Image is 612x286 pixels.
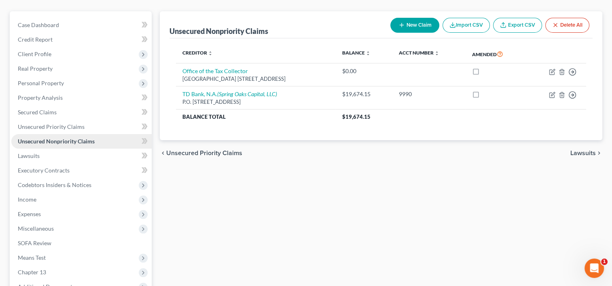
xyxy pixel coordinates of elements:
[342,50,370,56] a: Balance unfold_more
[545,18,589,33] button: Delete All
[160,150,242,156] button: chevron_left Unsecured Priority Claims
[18,196,36,203] span: Income
[18,225,54,232] span: Miscellaneous
[570,150,602,156] button: Lawsuits chevron_right
[342,114,370,120] span: $19,674.15
[18,36,53,43] span: Credit Report
[217,90,277,97] i: (Spring Oaks Capital, LLC)
[160,150,166,156] i: chevron_left
[18,167,70,174] span: Executory Contracts
[342,67,385,75] div: $0.00
[18,138,95,145] span: Unsecured Nonpriority Claims
[11,236,152,250] a: SOFA Review
[18,123,85,130] span: Unsecured Priority Claims
[443,18,490,33] button: Import CSV
[399,90,459,98] div: 9990
[399,50,439,56] a: Acct Number unfold_more
[11,163,152,178] a: Executory Contracts
[18,269,46,275] span: Chapter 13
[169,26,268,36] div: Unsecured Nonpriority Claims
[434,51,439,56] i: unfold_more
[11,134,152,149] a: Unsecured Nonpriority Claims
[182,50,213,56] a: Creditor unfold_more
[11,90,152,105] a: Property Analysis
[466,45,526,63] th: Amended
[18,210,41,217] span: Expenses
[596,150,602,156] i: chevron_right
[601,259,608,265] span: 1
[11,32,152,47] a: Credit Report
[18,109,57,116] span: Secured Claims
[18,181,91,188] span: Codebtors Insiders & Notices
[584,259,604,278] iframe: Intercom live chat
[18,254,46,261] span: Means Test
[11,120,152,134] a: Unsecured Priority Claims
[166,150,242,156] span: Unsecured Priority Claims
[365,51,370,56] i: unfold_more
[18,152,40,159] span: Lawsuits
[570,150,596,156] span: Lawsuits
[493,18,542,33] a: Export CSV
[342,90,385,98] div: $19,674.15
[182,75,329,83] div: [GEOGRAPHIC_DATA] [STREET_ADDRESS]
[208,51,213,56] i: unfold_more
[11,18,152,32] a: Case Dashboard
[11,105,152,120] a: Secured Claims
[18,240,51,246] span: SOFA Review
[18,94,63,101] span: Property Analysis
[18,21,59,28] span: Case Dashboard
[182,90,277,97] a: TD Bank, N.A.(Spring Oaks Capital, LLC)
[390,18,439,33] button: New Claim
[11,149,152,163] a: Lawsuits
[182,67,248,74] a: Office of the Tax Collector
[176,109,335,124] th: Balance Total
[18,65,53,72] span: Real Property
[18,80,64,86] span: Personal Property
[18,50,51,57] span: Client Profile
[182,98,329,106] div: P.O. [STREET_ADDRESS]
